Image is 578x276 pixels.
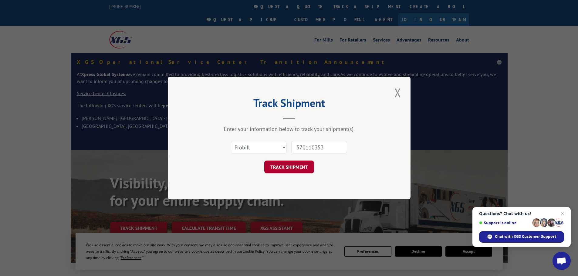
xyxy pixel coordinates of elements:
[495,234,556,239] span: Chat with XGS Customer Support
[393,84,403,101] button: Close modal
[198,125,380,132] div: Enter your information below to track your shipment(s).
[291,141,347,154] input: Number(s)
[479,221,530,225] span: Support is online
[198,99,380,110] h2: Track Shipment
[479,211,564,216] span: Questions? Chat with us!
[479,231,564,243] span: Chat with XGS Customer Support
[264,161,314,173] button: TRACK SHIPMENT
[553,252,571,270] a: Open chat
